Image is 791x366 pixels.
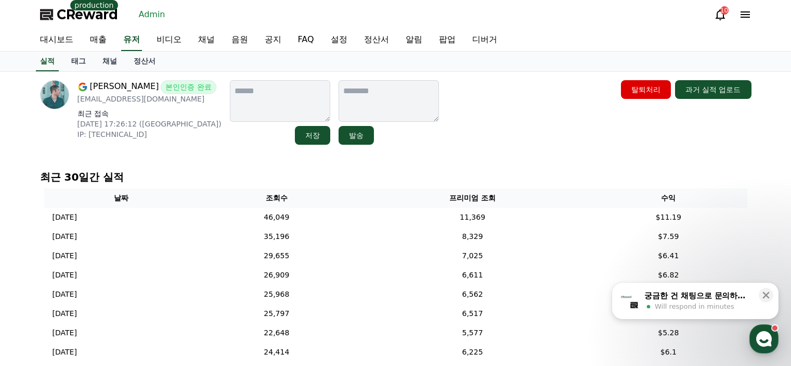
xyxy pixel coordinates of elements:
button: 과거 실적 업로드 [675,80,751,99]
td: 46,049 [198,208,355,227]
td: 6,517 [355,304,590,323]
p: 최근 30일간 실적 [40,170,751,184]
p: [DATE] [53,347,77,358]
a: 대시보드 [32,29,82,51]
td: 25,797 [198,304,355,323]
td: 5,577 [355,323,590,343]
a: 공지 [256,29,290,51]
td: $6.33 [590,304,747,323]
p: 최근 접속 [77,108,222,119]
th: 조회수 [198,188,355,208]
td: $5.28 [590,323,747,343]
th: 프리미엄 조회 [355,188,590,208]
a: 팝업 [431,29,464,51]
th: 날짜 [44,188,198,208]
button: 탈퇴처리 [621,80,671,99]
p: [DATE] [53,212,77,223]
div: 10 [720,6,729,15]
span: CReward [57,6,118,23]
img: profile image [40,80,69,109]
td: 35,196 [198,227,355,246]
p: [DATE] 17:26:12 ([GEOGRAPHIC_DATA]) [77,119,222,129]
a: 정산서 [125,52,164,71]
span: 본인인증 완료 [161,80,216,94]
p: [DATE] [53,250,77,261]
a: 채널 [190,29,223,51]
td: $7.59 [590,227,747,246]
p: [DATE] [53,308,77,319]
a: 디버거 [464,29,505,51]
td: 29,655 [198,246,355,266]
td: 25,968 [198,285,355,304]
a: CReward [40,6,118,23]
a: 알림 [397,29,431,51]
p: [DATE] [53,289,77,300]
a: 비디오 [148,29,190,51]
a: FAQ [290,29,322,51]
a: 채널 [94,52,125,71]
a: 설정 [322,29,356,51]
button: 저장 [295,126,330,145]
p: [EMAIL_ADDRESS][DOMAIN_NAME] [77,94,222,104]
th: 수익 [590,188,747,208]
a: 음원 [223,29,256,51]
a: 10 [714,8,727,21]
td: 6,562 [355,285,590,304]
td: 6,611 [355,266,590,285]
a: 태그 [63,52,94,71]
a: 실적 [36,52,59,71]
td: 6,225 [355,343,590,362]
a: 유저 [121,29,142,51]
span: [PERSON_NAME] [90,80,159,94]
a: 매출 [82,29,115,51]
td: $6.82 [590,266,747,285]
td: 26,909 [198,266,355,285]
p: [DATE] [53,327,77,338]
td: $11.19 [590,208,747,227]
td: 22,648 [198,323,355,343]
td: 11,369 [355,208,590,227]
a: Admin [135,6,170,23]
td: $6.66 [590,285,747,304]
p: IP: [TECHNICAL_ID] [77,129,222,140]
p: [DATE] [53,231,77,242]
button: 발송 [339,126,374,145]
td: $6.1 [590,343,747,362]
td: 7,025 [355,246,590,266]
p: [DATE] [53,270,77,281]
td: 24,414 [198,343,355,362]
td: $6.41 [590,246,747,266]
td: 8,329 [355,227,590,246]
a: 정산서 [356,29,397,51]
